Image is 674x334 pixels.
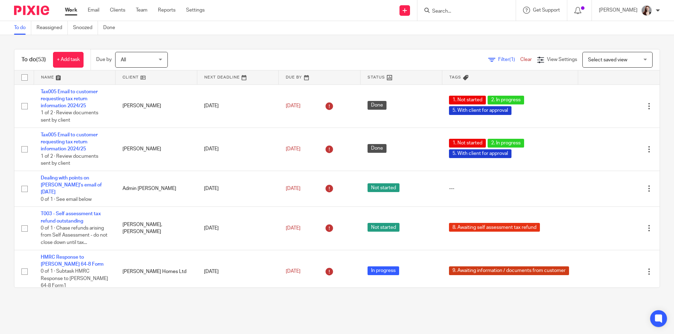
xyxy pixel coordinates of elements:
[36,57,46,62] span: (53)
[449,75,461,79] span: Tags
[41,176,102,195] a: Dealing with points on [PERSON_NAME]'s email of [DATE]
[368,266,399,275] span: In progress
[88,7,99,14] a: Email
[65,7,77,14] a: Work
[197,207,279,250] td: [DATE]
[41,226,107,245] span: 0 of 1 · Chase refunds arising from Self Assessment - do not close down until tax...
[588,57,627,62] span: Select saved view
[449,266,569,275] span: 9. Awaiting information / documents from customer
[286,186,300,191] span: [DATE]
[599,7,637,14] p: [PERSON_NAME]
[449,96,486,104] span: 1. Not started
[488,96,524,104] span: 2. In progress
[197,128,279,171] td: [DATE]
[368,144,386,153] span: Done
[14,21,31,35] a: To do
[41,269,108,288] span: 0 of 1 · Subtask HMRC Response to [PERSON_NAME] 64-8 Form1
[197,84,279,128] td: [DATE]
[115,250,197,293] td: [PERSON_NAME] Homes Ltd
[37,21,68,35] a: Reassigned
[520,57,532,62] a: Clear
[641,5,652,16] img: High%20Res%20Andrew%20Price%20Accountants%20_Poppy%20Jakes%20Photography-3%20-%20Copy.jpg
[96,56,112,63] p: Due by
[449,139,486,148] span: 1. Not started
[115,84,197,128] td: [PERSON_NAME]
[197,171,279,207] td: [DATE]
[41,89,98,109] a: Tax005 Email to customer requesting tax return information 2024/25
[41,111,98,123] span: 1 of 2 · Review documents sent by client
[136,7,147,14] a: Team
[115,128,197,171] td: [PERSON_NAME]
[431,8,495,15] input: Search
[197,250,279,293] td: [DATE]
[533,8,560,13] span: Get Support
[498,57,520,62] span: Filter
[14,6,49,15] img: Pixie
[73,21,98,35] a: Snoozed
[368,101,386,110] span: Done
[449,106,511,115] span: 5. With client for approval
[286,269,300,274] span: [DATE]
[449,185,571,192] div: ---
[41,211,101,223] a: T003 - Self assessment tax refund outstanding
[368,223,399,232] span: Not started
[121,57,126,62] span: All
[115,171,197,207] td: Admin [PERSON_NAME]
[115,207,197,250] td: [PERSON_NAME], [PERSON_NAME]
[41,154,98,166] span: 1 of 2 · Review documents sent by client
[41,197,92,202] span: 0 of 1 · See email below
[286,146,300,151] span: [DATE]
[53,52,84,68] a: + Add task
[449,223,540,232] span: 8. Awaiting self assessment tax refund
[110,7,125,14] a: Clients
[286,103,300,108] span: [DATE]
[509,57,515,62] span: (1)
[103,21,120,35] a: Done
[286,226,300,231] span: [DATE]
[449,149,511,158] span: 5. With client for approval
[41,255,104,267] a: HMRC Response to [PERSON_NAME] 64-8 Form
[368,183,399,192] span: Not started
[21,56,46,63] h1: To do
[547,57,577,62] span: View Settings
[186,7,205,14] a: Settings
[158,7,176,14] a: Reports
[488,139,524,148] span: 2. In progress
[41,132,98,152] a: Tax005 Email to customer requesting tax return information 2024/25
